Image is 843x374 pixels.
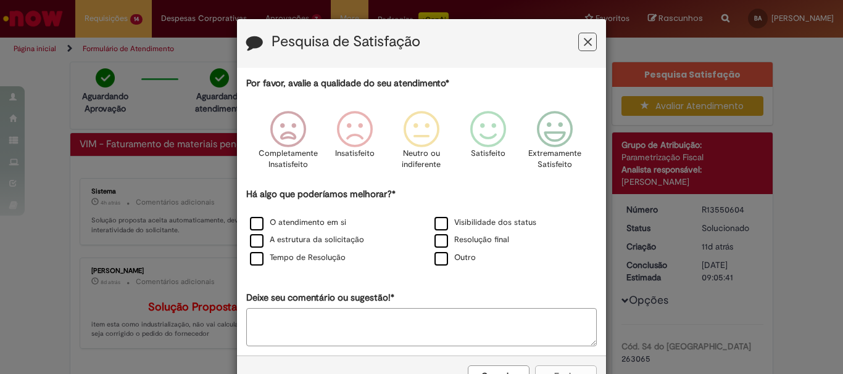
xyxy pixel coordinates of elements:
div: Extremamente Satisfeito [523,102,586,186]
label: Outro [434,252,476,264]
label: Resolução final [434,234,509,246]
p: Neutro ou indiferente [399,148,444,171]
div: Há algo que poderíamos melhorar?* [246,188,597,267]
label: Por favor, avalie a qualidade do seu atendimento* [246,77,449,90]
label: Pesquisa de Satisfação [272,34,420,50]
p: Satisfeito [471,148,505,160]
label: Visibilidade dos status [434,217,536,229]
div: Satisfeito [457,102,520,186]
label: Deixe seu comentário ou sugestão!* [246,291,394,304]
p: Completamente Insatisfeito [259,148,318,171]
label: O atendimento em si [250,217,346,229]
div: Neutro ou indiferente [390,102,453,186]
label: A estrutura da solicitação [250,234,364,246]
div: Completamente Insatisfeito [256,102,319,186]
div: Insatisfeito [323,102,386,186]
label: Tempo de Resolução [250,252,346,264]
p: Extremamente Satisfeito [528,148,581,171]
p: Insatisfeito [335,148,375,160]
